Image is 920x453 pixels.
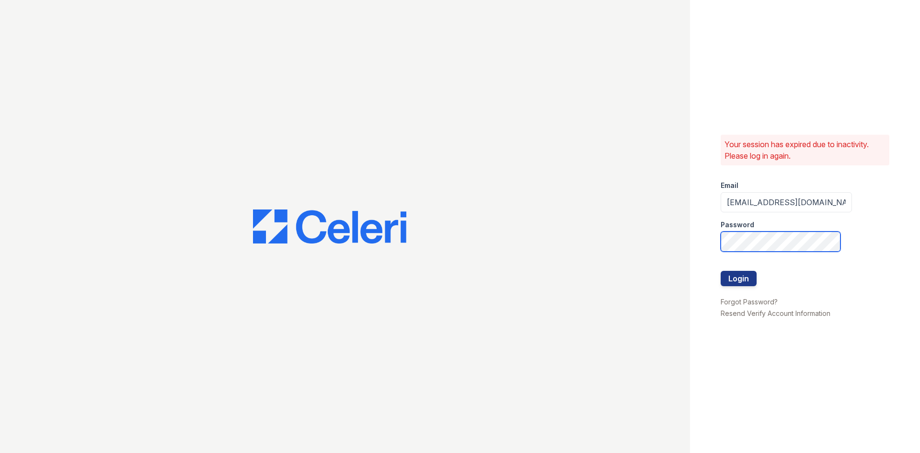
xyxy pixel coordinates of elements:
[721,181,738,190] label: Email
[721,271,757,286] button: Login
[253,209,406,244] img: CE_Logo_Blue-a8612792a0a2168367f1c8372b55b34899dd931a85d93a1a3d3e32e68fde9ad4.png
[721,220,754,230] label: Password
[721,298,778,306] a: Forgot Password?
[724,139,885,162] p: Your session has expired due to inactivity. Please log in again.
[721,309,830,317] a: Resend Verify Account Information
